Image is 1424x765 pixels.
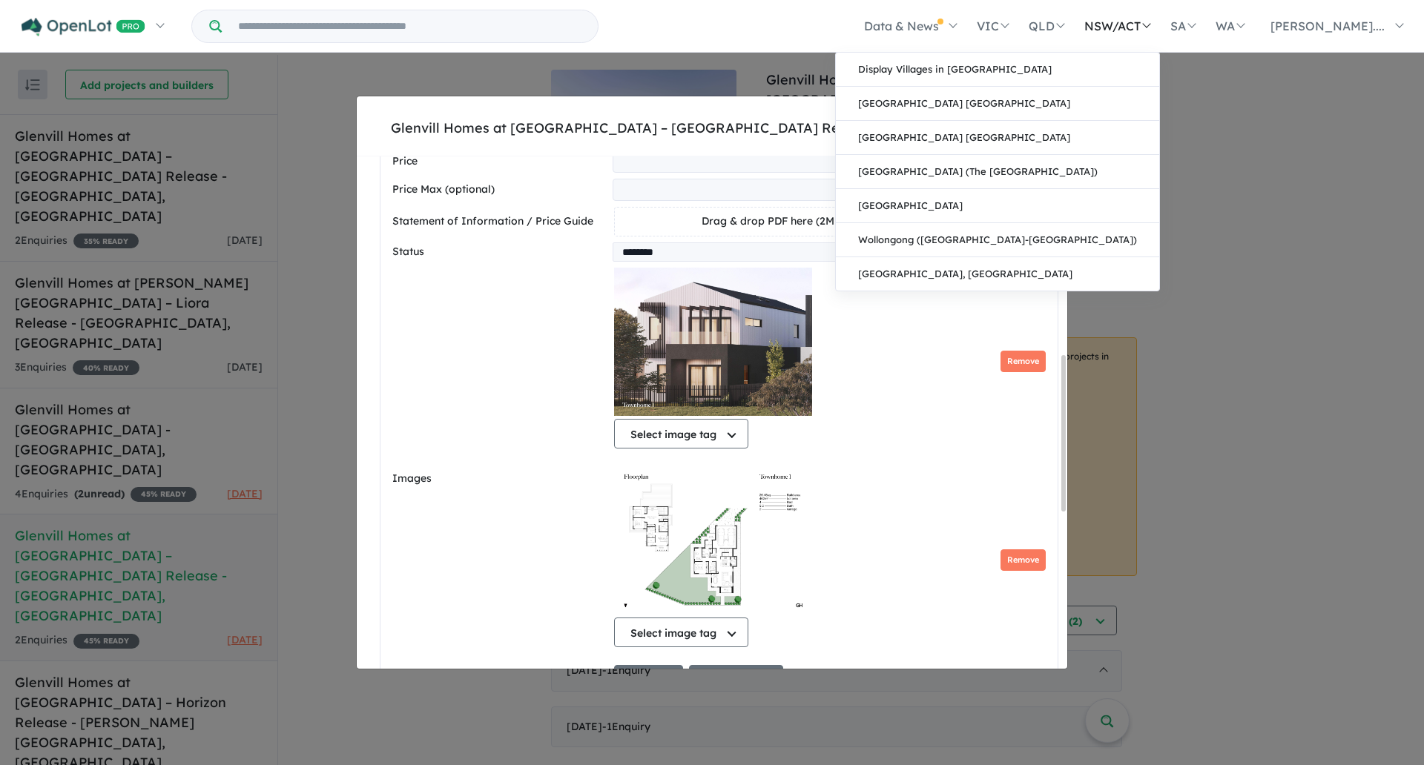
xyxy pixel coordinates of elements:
button: Add image [614,665,683,689]
a: Wollongong ([GEOGRAPHIC_DATA]-[GEOGRAPHIC_DATA]) [836,223,1159,257]
img: Openlot PRO Logo White [22,18,145,36]
div: Glenvill Homes at [GEOGRAPHIC_DATA] – [GEOGRAPHIC_DATA] Release - [GEOGRAPHIC_DATA] [391,119,1034,138]
button: Re-order Images [689,665,783,689]
a: Display Villages in [GEOGRAPHIC_DATA] [836,53,1159,87]
button: Remove [1001,549,1046,571]
a: [GEOGRAPHIC_DATA] [GEOGRAPHIC_DATA] [836,87,1159,121]
label: Price Max (optional) [392,181,607,199]
a: [GEOGRAPHIC_DATA] [GEOGRAPHIC_DATA] [836,121,1159,155]
label: Status [392,243,607,261]
a: [GEOGRAPHIC_DATA] (The [GEOGRAPHIC_DATA]) [836,155,1159,189]
img: Glenvill Homes at Alira Estate – Bellvue Release - Berwick - Lot 680 [614,268,812,416]
label: Statement of Information / Price Guide [392,213,608,231]
span: Drag & drop PDF here (2MB max), or click to select [702,214,958,228]
label: Images [392,470,608,488]
button: Select image tag [614,617,748,647]
input: Try estate name, suburb, builder or developer [225,10,595,42]
label: Price [392,153,607,170]
img: Glenvill Homes at Alira Estate – Bellvue Release - Berwick - Lot 680 [614,466,812,615]
span: [PERSON_NAME].... [1270,19,1385,33]
a: [GEOGRAPHIC_DATA], [GEOGRAPHIC_DATA] [836,257,1159,291]
button: Remove [1001,351,1046,372]
a: [GEOGRAPHIC_DATA] [836,189,1159,223]
button: Select image tag [614,419,748,448]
